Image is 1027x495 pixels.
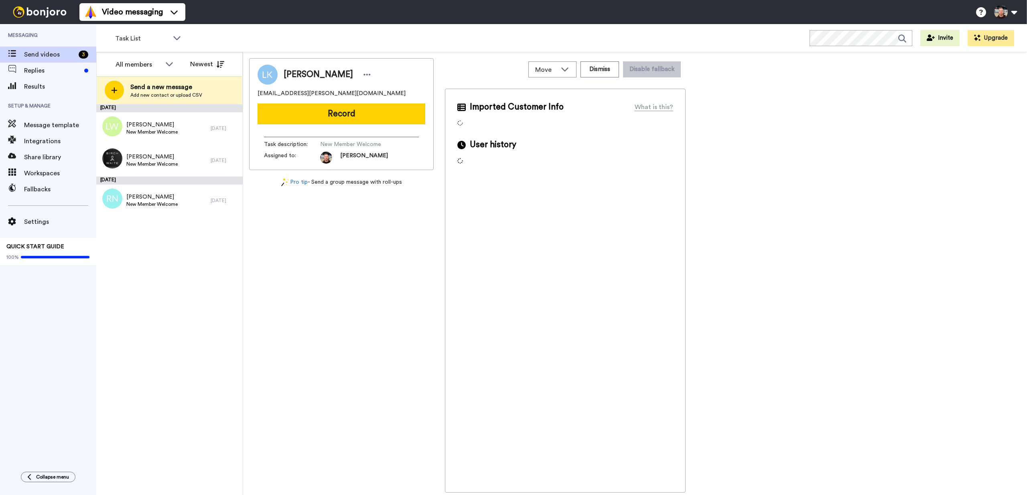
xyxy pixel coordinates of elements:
[115,34,169,43] span: Task List
[470,139,516,151] span: User history
[96,104,243,112] div: [DATE]
[281,178,308,187] a: Pro tip
[281,178,288,187] img: magic-wand.svg
[102,148,122,168] img: d9736332-36b8-4d2d-a7e2-1739c29dcf6a.jpg
[102,116,122,136] img: lw.png
[126,161,178,167] span: New Member Welcome
[320,152,332,164] img: 1fd62181-12db-4cb6-9ab2-8bbd716278d3-1755040870.jpg
[623,61,681,77] button: Disable fallback
[211,197,239,204] div: [DATE]
[920,30,960,46] button: Invite
[284,69,353,81] span: [PERSON_NAME]
[264,152,320,164] span: Assigned to:
[258,89,406,97] span: [EMAIL_ADDRESS][PERSON_NAME][DOMAIN_NAME]
[24,82,96,91] span: Results
[126,201,178,207] span: New Member Welcome
[258,65,278,85] img: Image of Lise Kaufmann
[211,125,239,132] div: [DATE]
[968,30,1014,46] button: Upgrade
[116,60,161,69] div: All members
[126,153,178,161] span: [PERSON_NAME]
[24,152,96,162] span: Share library
[96,176,243,185] div: [DATE]
[635,102,673,112] div: What is this?
[102,189,122,209] img: rn.png
[10,6,70,18] img: bj-logo-header-white.svg
[21,472,75,482] button: Collapse menu
[84,6,97,18] img: vm-color.svg
[126,121,178,129] span: [PERSON_NAME]
[184,56,230,72] button: Newest
[24,120,96,130] span: Message template
[258,103,425,124] button: Record
[535,65,557,75] span: Move
[79,51,88,59] div: 3
[249,178,434,187] div: - Send a group message with roll-ups
[130,82,202,92] span: Send a new message
[6,254,19,260] span: 100%
[6,244,64,250] span: QUICK START GUIDE
[24,50,75,59] span: Send videos
[340,152,388,164] span: [PERSON_NAME]
[24,217,96,227] span: Settings
[211,157,239,164] div: [DATE]
[24,185,96,194] span: Fallbacks
[24,66,81,75] span: Replies
[264,140,320,148] span: Task description :
[126,129,178,135] span: New Member Welcome
[36,474,69,480] span: Collapse menu
[470,101,564,113] span: Imported Customer Info
[580,61,619,77] button: Dismiss
[24,168,96,178] span: Workspaces
[24,136,96,146] span: Integrations
[126,193,178,201] span: [PERSON_NAME]
[102,6,163,18] span: Video messaging
[320,140,396,148] span: New Member Welcome
[130,92,202,98] span: Add new contact or upload CSV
